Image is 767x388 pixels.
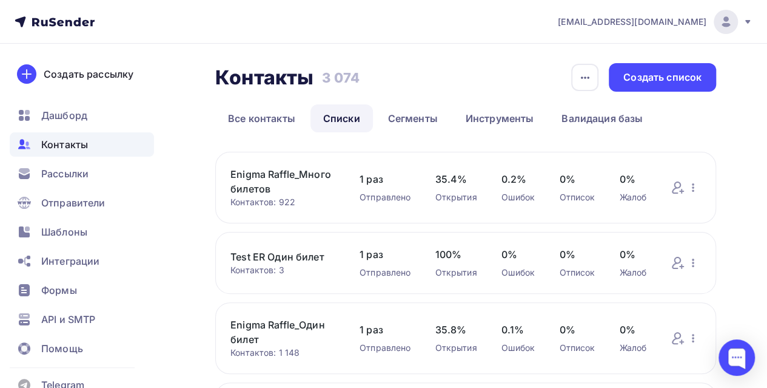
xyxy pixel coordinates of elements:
[230,264,335,276] div: Контактов: 3
[41,166,89,181] span: Рассылки
[230,167,335,196] a: Enigma Raffle_Много билетов
[41,312,95,327] span: API и SMTP
[559,267,595,279] div: Отписок
[435,191,477,203] div: Открытия
[41,254,99,268] span: Интеграции
[360,191,410,203] div: Отправлено
[623,70,702,84] div: Создать список
[501,267,535,279] div: Ошибок
[435,172,477,186] span: 35.4%
[10,162,154,186] a: Рассылки
[559,172,595,186] span: 0%
[619,267,646,279] div: Жалоб
[559,247,595,262] span: 0%
[501,247,535,262] span: 0%
[619,322,646,337] span: 0%
[453,104,547,132] a: Инструменты
[435,247,477,262] span: 100%
[619,342,646,354] div: Жалоб
[41,341,83,356] span: Помощь
[501,191,535,203] div: Ошибок
[558,16,706,28] span: [EMAIL_ADDRESS][DOMAIN_NAME]
[360,172,410,186] span: 1 раз
[215,104,308,132] a: Все контакты
[10,103,154,128] a: Дашборд
[41,196,106,210] span: Отправители
[375,104,450,132] a: Сегменты
[215,66,313,90] h2: Контакты
[41,283,77,298] span: Формы
[360,247,410,262] span: 1 раз
[559,322,595,337] span: 0%
[501,172,535,186] span: 0.2%
[559,191,595,203] div: Отписок
[230,250,335,264] a: Test ER Один билет
[10,220,154,244] a: Шаблоны
[230,347,335,359] div: Контактов: 1 148
[360,322,410,337] span: 1 раз
[41,108,87,123] span: Дашборд
[44,67,133,81] div: Создать рассылку
[435,322,477,337] span: 35.8%
[360,267,410,279] div: Отправлено
[10,132,154,157] a: Контакты
[501,322,535,337] span: 0.1%
[435,267,477,279] div: Открытия
[619,247,646,262] span: 0%
[310,104,373,132] a: Списки
[230,196,335,208] div: Контактов: 922
[435,342,477,354] div: Открытия
[360,342,410,354] div: Отправлено
[41,137,88,152] span: Контакты
[549,104,655,132] a: Валидация базы
[10,191,154,215] a: Отправители
[559,342,595,354] div: Отписок
[41,225,87,239] span: Шаблоны
[322,69,360,86] h3: 3 074
[558,10,752,34] a: [EMAIL_ADDRESS][DOMAIN_NAME]
[230,318,335,347] a: Enigma Raffle_Один билет
[619,191,646,203] div: Жалоб
[501,342,535,354] div: Ошибок
[10,278,154,302] a: Формы
[619,172,646,186] span: 0%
